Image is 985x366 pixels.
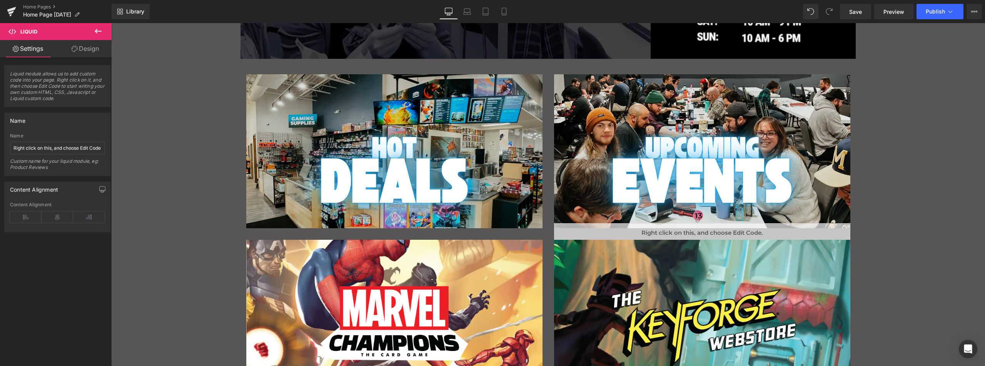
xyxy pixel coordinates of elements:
[439,4,458,19] a: Desktop
[10,133,105,139] div: Name
[967,4,982,19] button: More
[874,4,913,19] a: Preview
[495,4,513,19] a: Mobile
[883,8,904,16] span: Preview
[926,8,945,15] span: Publish
[476,4,495,19] a: Tablet
[57,40,113,57] a: Design
[10,158,105,175] div: Custom name for your liquid module, eg: Product Reviews
[10,113,25,124] div: Name
[10,182,58,193] div: Content Alignment
[917,4,963,19] button: Publish
[959,340,977,358] div: Open Intercom Messenger
[458,4,476,19] a: Laptop
[803,4,818,19] button: Undo
[821,4,837,19] button: Redo
[10,202,105,207] div: Content Alignment
[23,4,112,10] a: Home Pages
[23,12,71,18] span: Home Page [DATE]
[112,4,150,19] a: New Library
[10,71,105,107] span: Liquid module allows us to add custom code into your page. Right click on it, and then choose Edi...
[849,8,862,16] span: Save
[126,8,144,15] span: Library
[20,28,37,35] span: Liquid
